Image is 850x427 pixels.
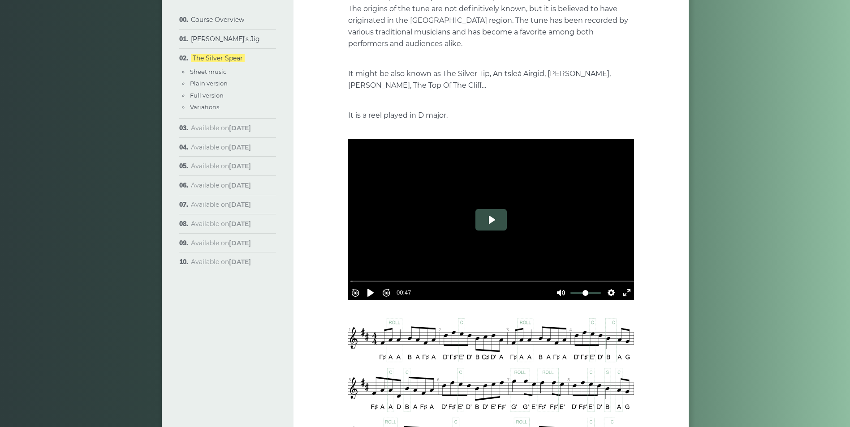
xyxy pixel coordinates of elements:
[191,258,251,266] span: Available on
[191,35,260,43] a: [PERSON_NAME]’s Jig
[191,162,251,170] span: Available on
[191,201,251,209] span: Available on
[229,162,251,170] strong: [DATE]
[229,201,251,209] strong: [DATE]
[229,239,251,247] strong: [DATE]
[229,258,251,266] strong: [DATE]
[190,92,224,99] a: Full version
[191,54,245,62] a: The Silver Spear
[191,143,251,151] span: Available on
[229,181,251,189] strong: [DATE]
[229,220,251,228] strong: [DATE]
[229,124,251,132] strong: [DATE]
[190,80,228,87] a: Plain version
[191,239,251,247] span: Available on
[190,68,226,75] a: Sheet music
[191,220,251,228] span: Available on
[348,110,634,121] p: It is a reel played in D major.
[191,16,244,24] a: Course Overview
[191,181,251,189] span: Available on
[191,124,251,132] span: Available on
[190,103,219,111] a: Variations
[229,143,251,151] strong: [DATE]
[348,68,634,91] p: It might be also known as The Silver Tip, An tsleá Airgid, [PERSON_NAME], [PERSON_NAME], The Top ...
